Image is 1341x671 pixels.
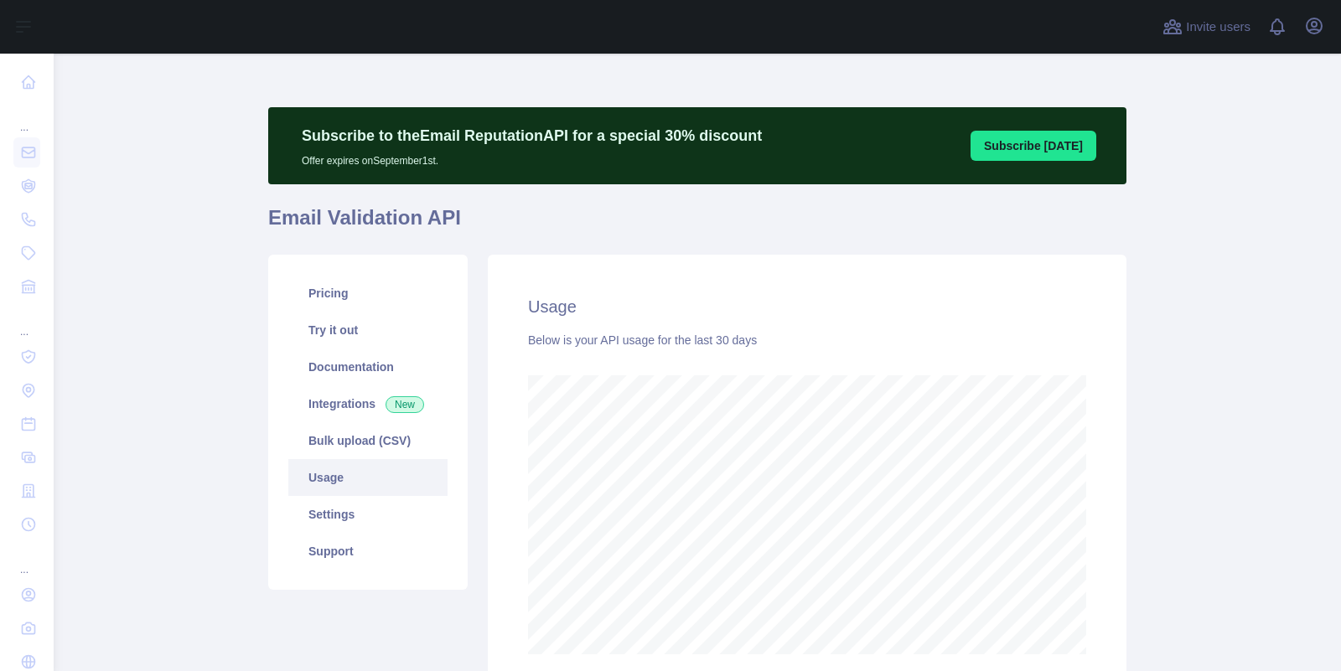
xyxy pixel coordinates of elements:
span: Invite users [1186,18,1250,37]
a: Try it out [288,312,448,348]
div: Below is your API usage for the last 30 days [528,332,1086,348]
p: Offer expires on September 1st. [302,147,762,168]
span: New [386,396,424,413]
a: Pricing [288,275,448,312]
a: Integrations New [288,385,448,422]
div: ... [13,101,40,134]
a: Support [288,533,448,570]
h2: Usage [528,295,1086,318]
div: ... [13,305,40,338]
div: ... [13,543,40,576]
a: Settings [288,496,448,533]
a: Usage [288,459,448,496]
a: Documentation [288,348,448,385]
button: Invite users [1159,13,1254,40]
a: Bulk upload (CSV) [288,422,448,459]
p: Subscribe to the Email Reputation API for a special 30 % discount [302,124,762,147]
h1: Email Validation API [268,204,1126,245]
button: Subscribe [DATE] [971,131,1096,161]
